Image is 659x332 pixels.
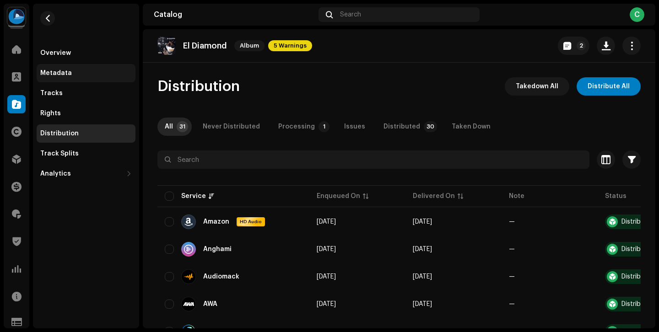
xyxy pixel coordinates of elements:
div: Catalog [154,11,315,18]
span: 5 Warnings [268,40,312,51]
p-badge: 30 [424,121,437,132]
div: Metadata [40,70,72,77]
span: HD Audio [238,219,264,225]
div: Delivered On [413,192,455,201]
div: Processing [278,118,315,136]
div: Track Splits [40,150,79,157]
div: Distributed [621,219,655,225]
div: Audiomack [203,273,239,280]
p: El Diamond [183,41,227,51]
span: Oct 8, 2025 [413,246,432,252]
div: Enqueued On [317,192,360,201]
re-m-nav-item: Metadata [37,64,135,82]
span: Oct 8, 2025 [317,301,336,307]
div: Distribution [40,130,79,137]
div: Rights [40,110,61,117]
span: Oct 8, 2025 [317,273,336,280]
re-a-table-badge: — [509,301,515,307]
button: Takedown All [505,77,569,96]
span: Oct 8, 2025 [317,246,336,252]
span: Oct 8, 2025 [413,219,432,225]
span: Distribution [157,77,240,96]
div: Issues [344,118,365,136]
p-badge: 2 [577,41,586,50]
span: Album [234,40,265,51]
re-m-nav-item: Overview [37,44,135,62]
re-a-table-badge: — [509,273,515,280]
re-a-table-badge: — [509,219,515,225]
button: 2 [558,37,589,55]
div: Anghami [203,246,232,252]
button: Distribute All [577,77,641,96]
span: Takedown All [516,77,558,96]
div: AWA [203,301,217,307]
input: Search [157,150,589,169]
p-badge: 31 [177,121,188,132]
div: C [630,7,644,22]
div: Amazon [203,219,229,225]
img: 7956a4fa-3170-4408-8e67-7c249f18adfd [157,37,176,55]
div: Distributed [621,273,655,280]
p-badge: 1 [319,121,329,132]
div: Tracks [40,90,63,97]
span: Oct 8, 2025 [413,301,432,307]
re-m-nav-item: Track Splits [37,145,135,163]
span: Oct 8, 2025 [413,273,432,280]
div: Distributed [621,301,655,307]
span: Distribute All [588,77,630,96]
div: Distributed [621,246,655,252]
div: Never Distributed [203,118,260,136]
div: All [165,118,173,136]
div: Service [181,192,206,201]
span: Search [340,11,361,18]
span: Oct 8, 2025 [317,219,336,225]
re-a-table-badge: — [509,246,515,252]
re-m-nav-item: Distribution [37,124,135,143]
div: Distributed [384,118,420,136]
div: Overview [40,49,71,57]
re-m-nav-dropdown: Analytics [37,165,135,183]
div: Taken Down [452,118,491,136]
re-m-nav-item: Tracks [37,84,135,102]
img: 31a4402c-14a3-4296-bd18-489e15b936d7 [7,7,26,26]
re-m-nav-item: Rights [37,104,135,123]
div: Analytics [40,170,71,177]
